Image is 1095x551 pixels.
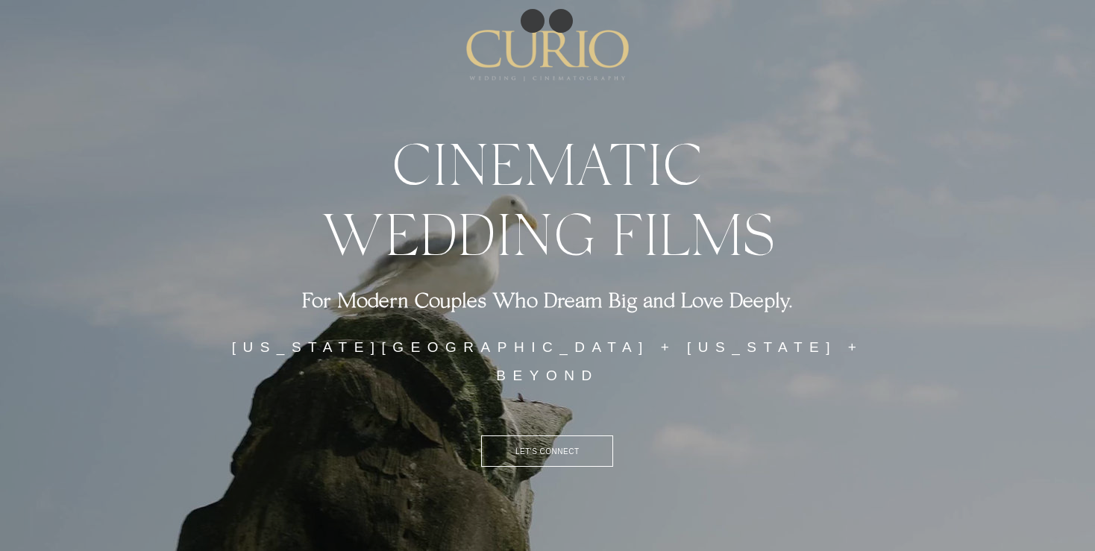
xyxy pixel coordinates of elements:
[515,447,580,456] span: LET'S CONNECT
[466,30,629,81] img: C_Logo.png
[321,127,774,268] span: CINEMATIC WEDDING FILMS
[302,286,793,312] span: For Modern Couples Who Dream Big and Love Deeply.
[481,435,613,467] a: LET'S CONNECT
[232,339,864,383] span: [US_STATE][GEOGRAPHIC_DATA] + [US_STATE] + BEYOND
